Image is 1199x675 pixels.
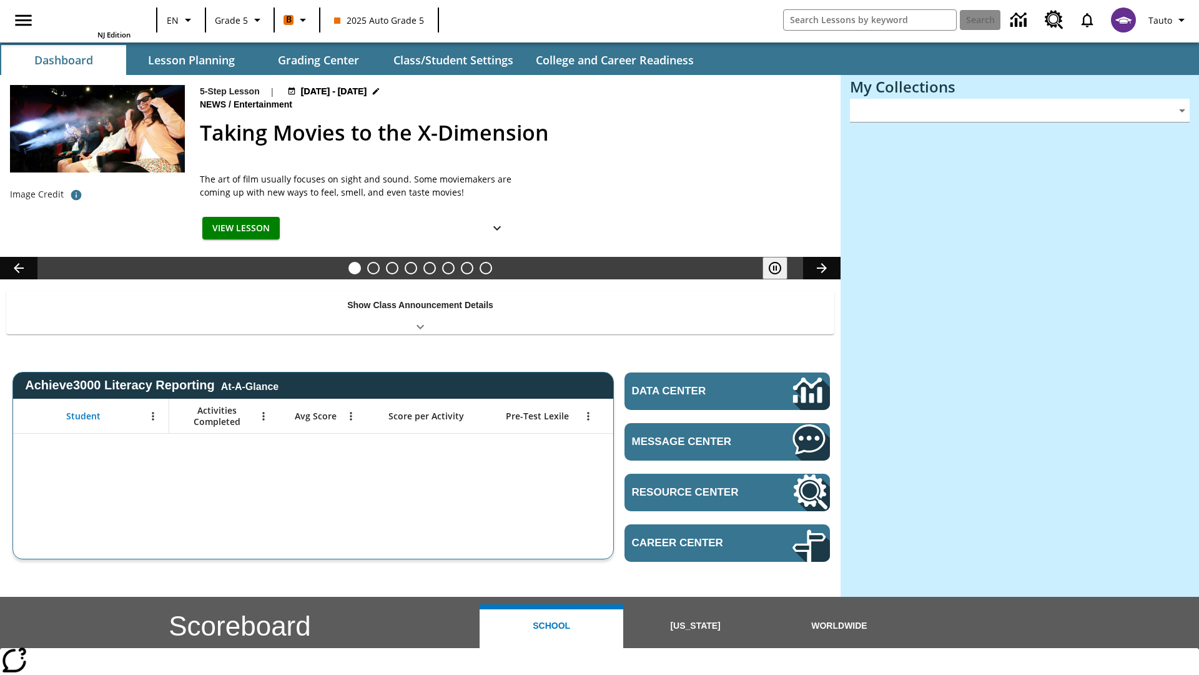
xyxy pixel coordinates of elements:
a: Data Center [624,372,830,410]
button: School [480,604,623,648]
a: Resource Center, Will open in new tab [1037,3,1071,37]
h2: Taking Movies to the X-Dimension [200,117,826,149]
button: Boost Class color is orange. Change class color [279,9,315,31]
button: Pause [762,257,787,279]
button: Slide 7 Making a Difference for the Planet [461,262,473,274]
button: Show Details [485,217,510,240]
button: Slide 4 One Idea, Lots of Hard Work [405,262,417,274]
span: Data Center [632,385,750,397]
span: 2025 Auto Grade 5 [334,14,424,27]
span: Career Center [632,537,755,549]
button: Profile/Settings [1143,9,1194,31]
button: Photo credit: Photo by The Asahi Shimbun via Getty Images [64,184,89,206]
span: Achieve3000 Literacy Reporting [25,378,279,392]
img: avatar image [1111,7,1136,32]
button: [US_STATE] [623,604,767,648]
span: Student [66,411,101,422]
button: Grade: Grade 5, Select a grade [210,9,270,31]
button: Open Menu [144,407,162,426]
span: EN [167,14,179,27]
span: Tauto [1148,14,1172,27]
a: Resource Center, Will open in new tab [624,474,830,511]
button: Slide 5 Pre-release lesson [423,262,436,274]
span: NJ Edition [97,30,131,39]
button: Class/Student Settings [383,45,523,75]
button: Open Menu [579,407,598,426]
button: Lesson Planning [129,45,254,75]
div: Home [49,4,131,39]
input: search field [784,10,956,30]
button: Open Menu [254,407,273,426]
span: Activities Completed [175,405,258,427]
a: Career Center [624,524,830,562]
p: 5-Step Lesson [200,85,260,98]
span: B [286,12,292,27]
span: Grade 5 [215,14,248,27]
button: Slide 6 Career Lesson [442,262,455,274]
button: Language: EN, Select a language [161,9,201,31]
button: Worldwide [767,604,911,648]
span: Message Center [632,436,755,448]
button: Dashboard [1,45,126,75]
button: Slide 3 What's the Big Idea? [386,262,398,274]
button: Open Menu [342,407,360,426]
span: Pre-Test Lexile [506,411,569,422]
span: | [270,85,275,98]
button: Slide 8 Sleepless in the Animal Kingdom [480,262,492,274]
a: Message Center [624,423,830,461]
button: View Lesson [202,217,280,240]
a: Notifications [1071,4,1103,36]
a: Data Center [1003,3,1037,37]
p: The art of film usually focuses on sight and sound. Some moviemakers are coming up with new ways ... [200,172,512,199]
span: [DATE] - [DATE] [301,85,367,98]
button: Slide 1 Taking Movies to the X-Dimension [348,262,361,274]
button: Open side menu [5,2,42,39]
button: Lesson carousel, Next [803,257,841,279]
div: Show Class Announcement Details [6,291,834,334]
span: Avg Score [295,411,337,422]
span: Entertainment [234,98,295,112]
span: Resource Center [632,486,755,499]
img: Panel in front of the seats sprays water mist to the happy audience at a 4DX-equipped theater. [10,85,185,172]
div: At-A-Glance [221,379,279,392]
button: Aug 22 - Aug 24 Choose Dates [285,85,383,98]
button: Grading Center [256,45,381,75]
span: Score per Activity [388,411,464,422]
button: College and Career Readiness [526,45,704,75]
a: Home [49,5,131,30]
p: Show Class Announcement Details [347,299,493,312]
h3: My Collections [850,78,1190,96]
p: Image Credit [10,188,64,201]
div: Pause [762,257,800,279]
button: Slide 2 Cars of the Future? [367,262,380,274]
button: Select a new avatar [1103,4,1143,36]
span: / [229,99,231,109]
span: News [200,98,229,112]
